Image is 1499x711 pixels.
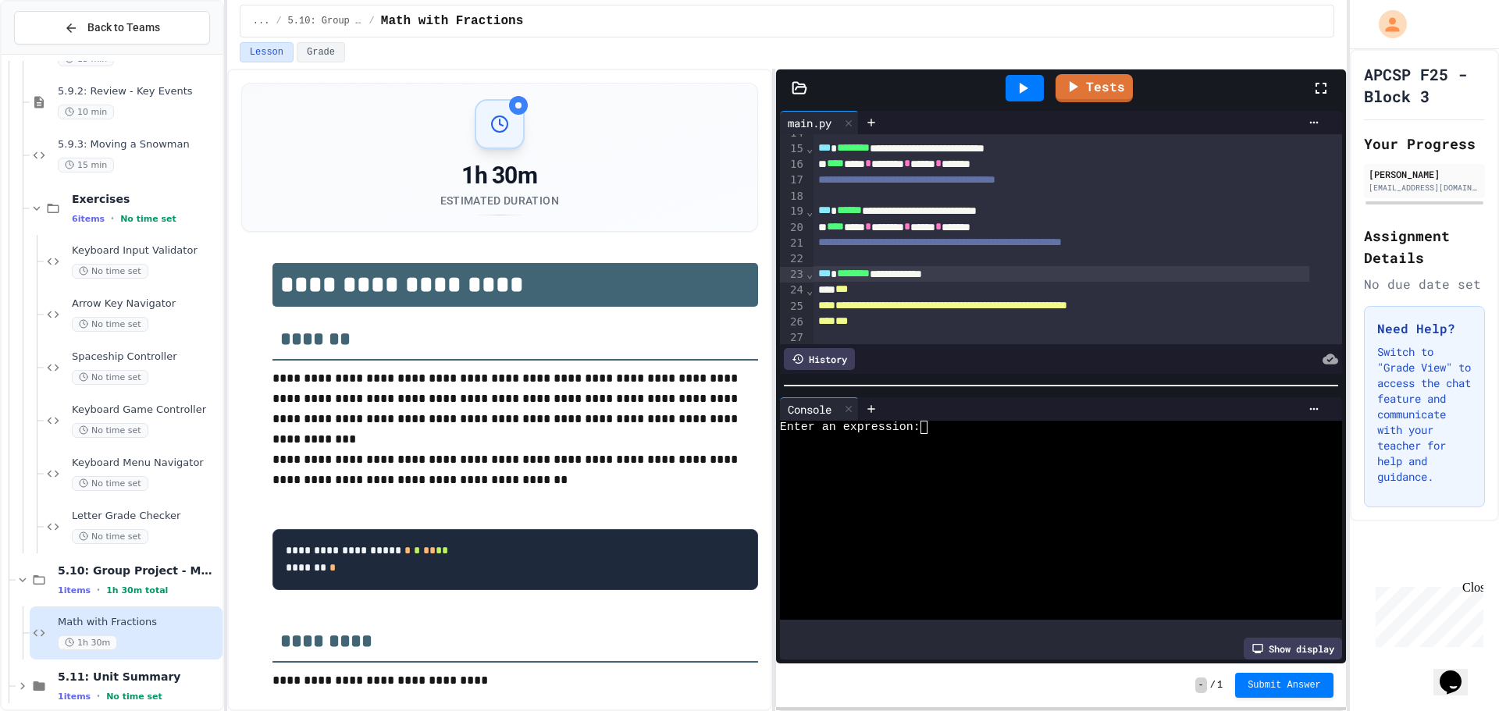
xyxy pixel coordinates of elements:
span: Spaceship Controller [72,350,219,364]
span: 1h 30m [58,635,117,650]
span: No time set [72,370,148,385]
span: Submit Answer [1248,679,1321,691]
span: Arrow Key Navigator [72,297,219,311]
div: 19 [780,204,806,219]
span: • [111,212,114,225]
span: 1 items [58,585,91,595]
div: 1h 30m [440,162,559,190]
span: Fold line [806,205,814,218]
button: Submit Answer [1235,673,1333,698]
h2: Assignment Details [1364,225,1485,268]
span: Back to Teams [87,20,160,36]
span: Fold line [806,268,814,280]
div: Chat with us now!Close [6,6,108,99]
div: 15 [780,141,806,157]
span: No time set [106,691,162,702]
span: 5.11: Unit Summary [58,670,219,684]
div: No due date set [1364,275,1485,293]
span: 1 [1217,679,1223,691]
div: My Account [1362,6,1411,42]
p: Switch to "Grade View" to access the chat feature and communicate with your teacher for help and ... [1377,344,1472,485]
span: • [97,690,100,702]
span: Fold line [806,142,814,155]
iframe: chat widget [1369,581,1483,647]
span: Keyboard Menu Navigator [72,457,219,470]
a: Tests [1056,74,1133,102]
div: 26 [780,315,806,330]
span: 5.9.3: Moving a Snowman [58,138,219,151]
span: 5.10: Group Project - Math with Fractions [58,563,219,578]
span: 5.10: Group Project - Math with Fractions [288,15,363,27]
div: 25 [780,299,806,315]
div: main.py [780,115,839,131]
div: [EMAIL_ADDRESS][DOMAIN_NAME] [1369,182,1480,194]
h2: Your Progress [1364,133,1485,155]
iframe: chat widget [1433,649,1483,695]
span: No time set [72,264,148,279]
div: 22 [780,251,806,267]
span: 15 min [58,158,114,172]
span: Math with Fractions [58,616,219,629]
div: 24 [780,283,806,298]
button: Grade [297,42,345,62]
span: - [1195,677,1207,693]
span: Math with Fractions [381,12,523,30]
div: 27 [780,330,806,346]
span: • [97,584,100,596]
span: No time set [72,317,148,332]
div: Show display [1244,638,1342,659]
span: Fold line [806,284,814,297]
div: Console [780,397,859,421]
button: Back to Teams [14,11,210,44]
div: 17 [780,172,806,188]
div: 23 [780,267,806,283]
span: ... [253,15,270,27]
span: No time set [120,214,176,224]
span: / [276,15,281,27]
div: 20 [780,220,806,236]
span: 6 items [72,214,105,224]
div: Estimated Duration [440,193,559,208]
span: 5.9.2: Review - Key Events [58,85,219,98]
div: [PERSON_NAME] [1369,167,1480,181]
h3: Need Help? [1377,319,1472,338]
div: History [784,348,855,370]
span: / [1210,679,1216,691]
span: Exercises [72,192,219,206]
span: No time set [72,529,148,544]
div: 18 [780,189,806,204]
div: 16 [780,157,806,172]
span: Enter an expression: [780,421,920,434]
span: No time set [72,476,148,491]
span: 10 min [58,105,114,119]
span: Keyboard Input Validator [72,244,219,258]
h1: APCSP F25 - Block 3 [1364,63,1485,107]
span: / [369,15,375,27]
div: 21 [780,236,806,251]
span: Letter Grade Checker [72,510,219,523]
div: Console [780,401,839,418]
span: 1 items [58,691,91,702]
span: 1h 30m total [106,585,168,595]
button: Lesson [240,42,294,62]
span: No time set [72,423,148,438]
div: main.py [780,111,859,134]
span: Keyboard Game Controller [72,403,219,417]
